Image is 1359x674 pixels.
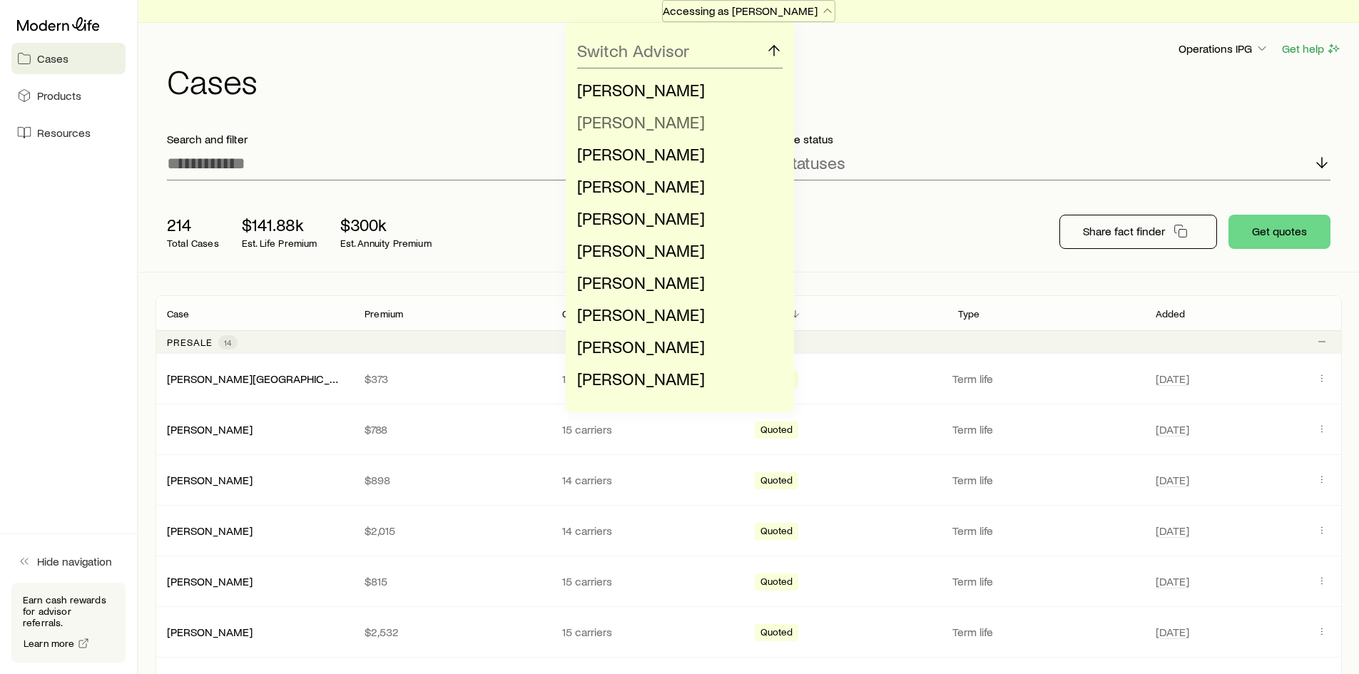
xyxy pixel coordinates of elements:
span: Quoted [760,424,793,439]
p: 14 carriers [562,473,737,487]
li: Hanna Rask [577,235,774,267]
div: [PERSON_NAME] [167,524,253,538]
span: Quoted [760,576,793,591]
button: Hide navigation [11,546,126,577]
span: Quoted [760,474,793,489]
li: Andrea Schrieffer [577,267,774,299]
p: Term life [952,524,1139,538]
a: [PERSON_NAME] [167,524,253,537]
a: [PERSON_NAME] [167,625,253,638]
li: Aaron Brandt [577,74,774,106]
div: [PERSON_NAME] [167,574,253,589]
p: Switch Advisor [577,41,689,61]
p: Term life [952,625,1139,639]
div: [PERSON_NAME] [167,422,253,437]
div: [PERSON_NAME] [167,473,253,488]
a: [PERSON_NAME] [167,473,253,486]
span: [PERSON_NAME] [577,143,705,164]
p: Term life [952,574,1139,588]
a: [PERSON_NAME] [167,574,253,588]
span: [DATE] [1156,574,1189,588]
span: [PERSON_NAME] [577,368,705,389]
p: $898 [365,473,539,487]
a: [PERSON_NAME] [167,422,253,436]
li: Matthew Quinn [577,203,774,235]
li: Chris Swanson [577,299,774,331]
span: [PERSON_NAME] [577,336,705,357]
p: Term life [952,422,1139,436]
span: Hide navigation [37,554,112,568]
span: [PERSON_NAME] [577,111,705,132]
li: Michael Laatsch [577,170,774,203]
span: [PERSON_NAME] [577,175,705,196]
p: 15 carriers [562,625,737,639]
div: Earn cash rewards for advisor referrals.Learn more [11,583,126,663]
p: $815 [365,574,539,588]
span: Quoted [760,626,793,641]
span: [PERSON_NAME] [577,304,705,325]
span: Quoted [760,525,793,540]
p: $788 [365,422,539,436]
p: Accessing as [PERSON_NAME] [663,4,835,18]
span: [PERSON_NAME] [577,272,705,292]
li: William DeMar [577,106,774,138]
span: [PERSON_NAME] [577,79,705,100]
span: Learn more [24,638,75,648]
p: 15 carriers [562,422,737,436]
span: [PERSON_NAME] [577,208,705,228]
li: Ellen Welsh [577,331,774,363]
p: 15 carriers [562,574,737,588]
p: 14 carriers [562,524,737,538]
div: [PERSON_NAME] [167,625,253,640]
li: Jodi Gibson [577,138,774,170]
span: [DATE] [1156,625,1189,639]
li: Jordan Wold [577,363,774,395]
span: [DATE] [1156,473,1189,487]
span: [DATE] [1156,422,1189,436]
p: Earn cash rewards for advisor referrals. [23,594,114,628]
span: [DATE] [1156,524,1189,538]
span: [PERSON_NAME] [577,240,705,260]
p: $2,015 [365,524,539,538]
p: $2,532 [365,625,539,639]
p: Term life [952,473,1139,487]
